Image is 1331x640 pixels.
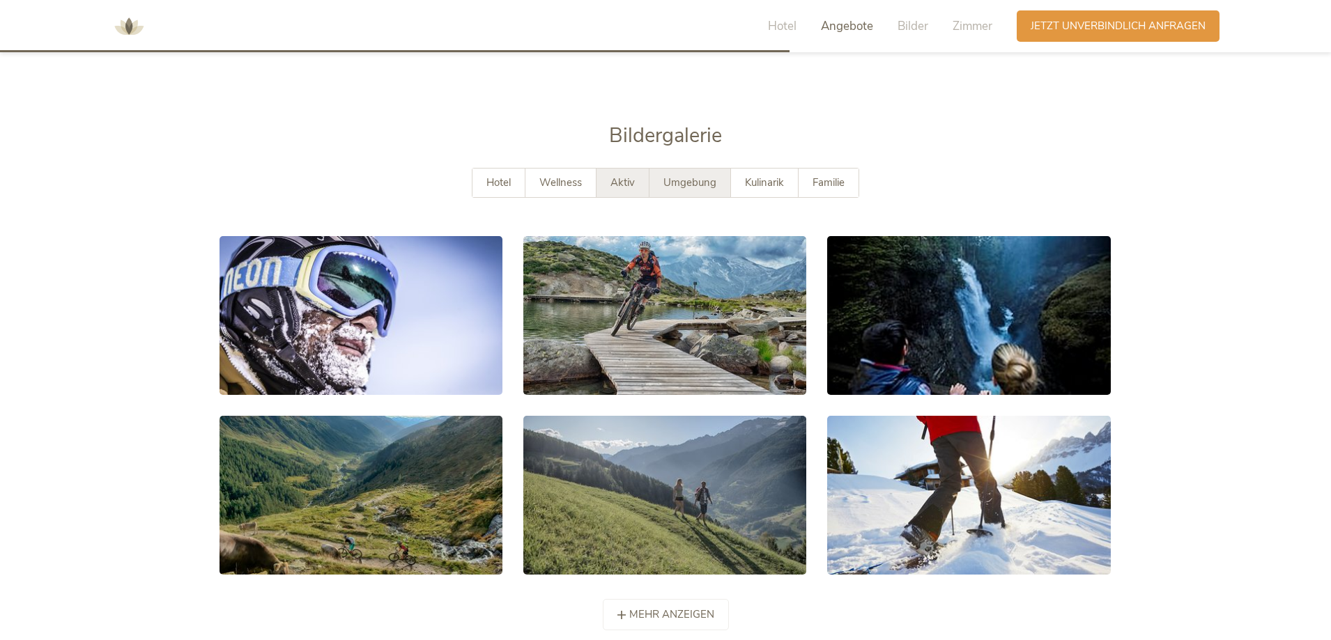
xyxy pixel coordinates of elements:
[539,175,582,189] span: Wellness
[108,6,150,47] img: AMONTI & LUNARIS Wellnessresort
[821,18,873,34] span: Angebote
[1031,19,1206,33] span: Jetzt unverbindlich anfragen
[953,18,992,34] span: Zimmer
[745,175,784,189] span: Kulinarik
[629,607,714,622] span: mehr anzeigen
[486,175,511,189] span: Hotel
[663,175,716,189] span: Umgebung
[898,18,928,34] span: Bilder
[768,18,797,34] span: Hotel
[610,175,635,189] span: Aktiv
[813,175,845,189] span: Familie
[609,122,722,149] span: Bildergalerie
[108,21,150,31] a: AMONTI & LUNARIS Wellnessresort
